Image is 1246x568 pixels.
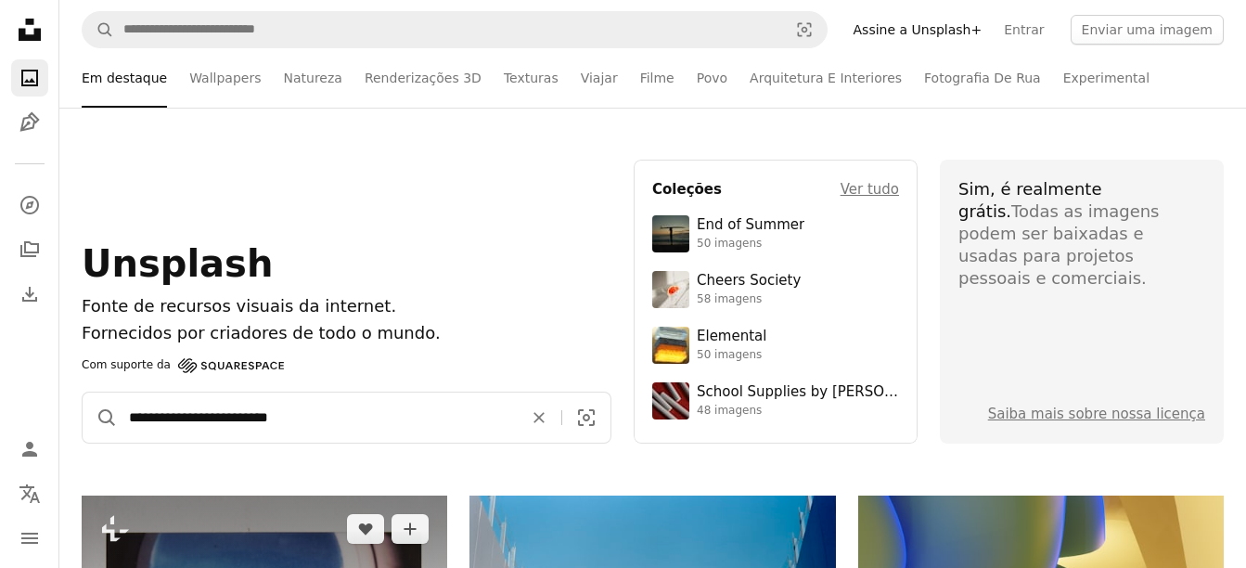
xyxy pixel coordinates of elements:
a: End of Summer50 imagens [652,215,899,252]
a: Entrar [993,15,1055,45]
button: Limpar [517,393,561,443]
button: Enviar uma imagem [1071,15,1224,45]
div: 50 imagens [697,237,804,252]
a: Início — Unsplash [11,11,48,52]
a: Filme [640,48,674,108]
a: Natureza [284,48,342,108]
a: Experimental [1063,48,1150,108]
button: Curtir [347,514,384,544]
a: Texturas [504,48,559,108]
span: Unsplash [82,242,273,285]
a: Explorar [11,187,48,224]
img: photo-1610218588353-03e3130b0e2d [652,271,689,308]
div: Elemental [697,328,766,346]
button: Pesquise na Unsplash [83,393,118,443]
button: Pesquisa visual [782,12,827,47]
a: Entrar / Cadastrar-se [11,431,48,468]
a: Fotografia De Rua [924,48,1041,108]
a: Renderizações 3D [365,48,482,108]
div: Todas as imagens podem ser baixadas e usadas para projetos pessoais e comerciais. [958,178,1205,290]
button: Pesquise na Unsplash [83,12,114,47]
a: Arquitetura E Interiores [750,48,902,108]
a: Ver tudo [841,178,899,200]
h1: Fonte de recursos visuais da internet. [82,293,611,320]
a: School Supplies by [PERSON_NAME]48 imagens [652,382,899,420]
button: Menu [11,520,48,557]
button: Pesquisa visual [562,393,610,443]
a: Viajar [581,48,618,108]
div: 48 imagens [697,404,899,419]
div: End of Summer [697,216,804,235]
span: Sim, é realmente grátis. [958,179,1101,221]
img: premium_photo-1715107534993-67196b65cde7 [652,382,689,420]
a: Ilustrações [11,104,48,141]
img: premium_photo-1754398386796-ea3dec2a6302 [652,215,689,252]
h4: Coleções [652,178,722,200]
p: Fornecidos por criadores de todo o mundo. [82,320,611,347]
a: Povo [697,48,727,108]
form: Pesquise conteúdo visual em todo o site [82,392,611,444]
a: Cheers Society58 imagens [652,271,899,308]
a: Com suporte da [82,355,284,377]
a: Elemental50 imagens [652,327,899,364]
button: Adicionar à coleção [392,514,429,544]
div: Cheers Society [697,272,801,290]
a: Wallpapers [189,48,261,108]
button: Idioma [11,475,48,512]
a: Fotos [11,59,48,97]
a: Coleções [11,231,48,268]
a: Assine a Unsplash+ [842,15,994,45]
div: School Supplies by [PERSON_NAME] [697,383,899,402]
form: Pesquise conteúdo visual em todo o site [82,11,828,48]
div: 50 imagens [697,348,766,363]
img: premium_photo-1751985761161-8a269d884c29 [652,327,689,364]
div: 58 imagens [697,292,801,307]
a: Histórico de downloads [11,276,48,313]
a: Saiba mais sobre nossa licença [988,406,1205,422]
